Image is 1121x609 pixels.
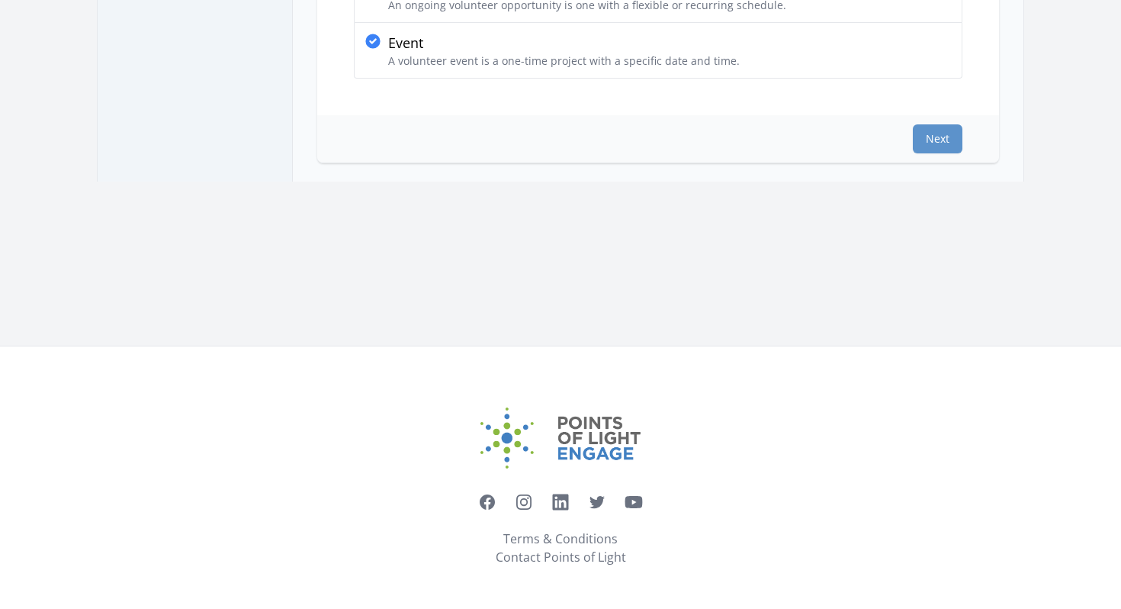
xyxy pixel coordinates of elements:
[480,408,641,469] img: Points of Light Engage
[388,32,740,53] p: Event
[503,530,618,548] a: Terms & Conditions
[496,548,626,566] a: Contact Points of Light
[388,53,740,69] p: A volunteer event is a one-time project with a specific date and time.
[913,124,962,153] button: Next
